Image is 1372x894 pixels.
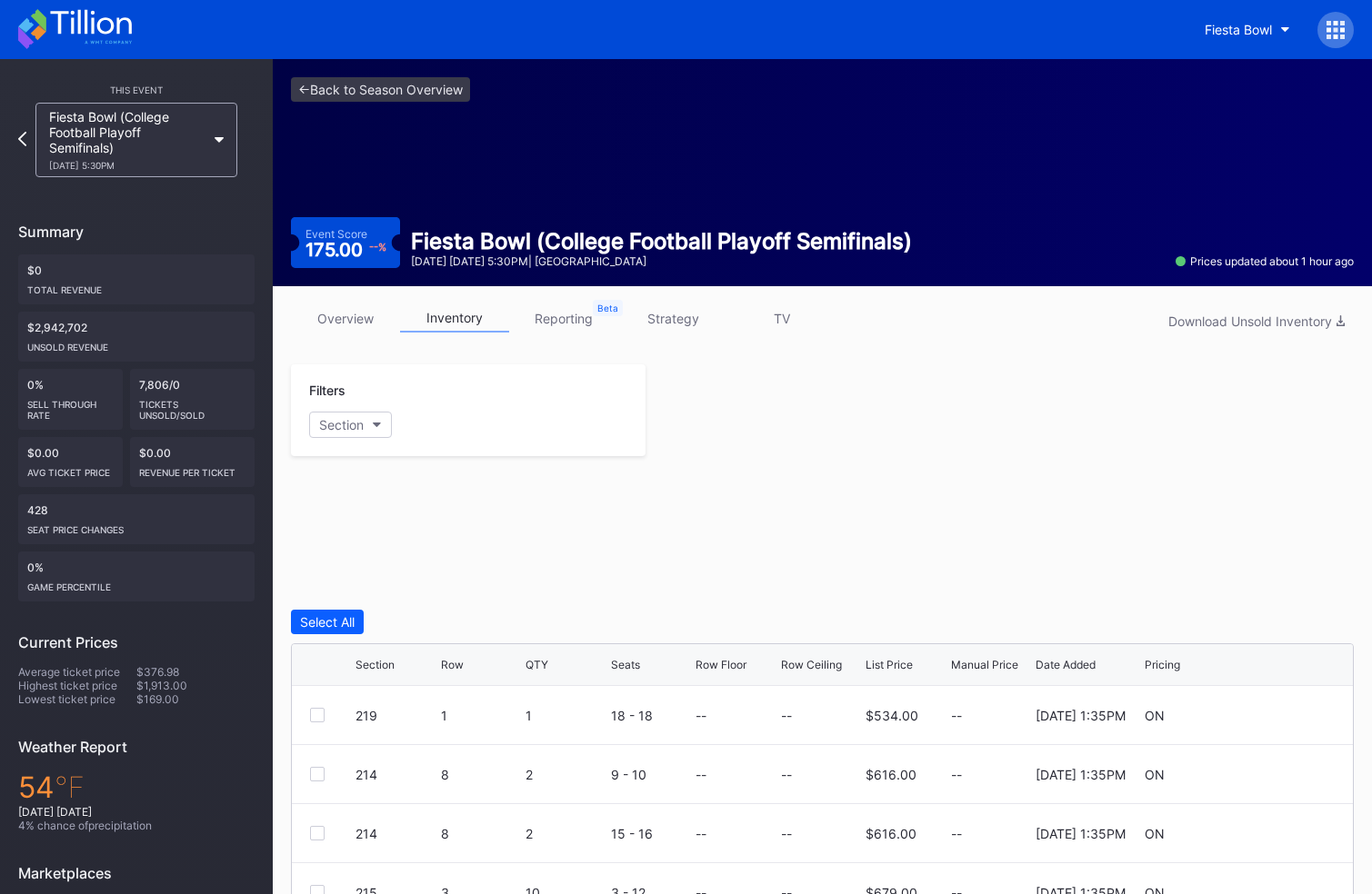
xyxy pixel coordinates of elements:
span: ℉ [55,770,85,805]
div: [DATE] 1:35PM [1036,708,1126,723]
div: Event Score [305,227,367,241]
div: [DATE] 1:35PM [1036,767,1126,782]
div: $376.98 [136,665,255,679]
div: Filters [309,382,627,398]
div: QTY [526,658,548,671]
div: Fiesta Bowl [1205,22,1272,37]
div: [DATE] [DATE] 5:30PM | [GEOGRAPHIC_DATA] [411,254,912,268]
div: [DATE] 1:35PM [1036,826,1126,841]
div: $169.00 [136,692,255,706]
div: Fiesta Bowl (College Football Playoff Semifinals) [49,109,205,171]
div: $616.00 [866,826,916,841]
div: ON [1145,708,1165,723]
div: 8 [441,767,522,782]
div: Manual Price [951,658,1018,671]
div: $0 [18,254,255,304]
div: 428 [18,494,255,544]
div: Fiesta Bowl (College Football Playoff Semifinals) [411,228,912,254]
button: Download Unsold Inventory [1159,309,1354,333]
div: Section [319,417,364,432]
div: Seats [611,658,640,671]
div: Summary [18,223,255,241]
div: $616.00 [866,767,916,782]
div: Date Added [1036,658,1096,671]
div: 15 - 16 [611,826,692,841]
div: List Price [866,658,913,671]
button: Fiesta Bowl [1191,13,1304,46]
a: strategy [618,304,727,333]
div: Row Floor [696,658,746,671]
a: overview [291,304,400,333]
div: Section [356,658,395,671]
div: $1,913.00 [136,679,255,692]
div: -- [951,708,1032,723]
div: 219 [356,708,436,723]
div: Sell Through Rate [27,392,114,421]
div: -- [781,767,792,782]
div: $0.00 [130,437,255,487]
button: Select All [291,610,364,634]
div: 1 [441,708,522,723]
div: 0% [18,369,123,430]
div: Total Revenue [27,277,245,295]
div: 175.00 [305,241,386,259]
a: <-Back to Season Overview [291,77,470,102]
div: Pricing [1145,658,1180,671]
div: Row Ceiling [781,658,842,671]
div: -- [951,767,1032,782]
div: -- [696,767,706,782]
div: -- [781,826,792,841]
div: Highest ticket price [18,679,136,692]
div: This Event [18,84,255,95]
div: $534.00 [866,708,918,723]
div: 214 [356,767,436,782]
button: Section [309,412,392,438]
div: -- [781,708,792,723]
div: 2 [526,767,606,782]
div: Marketplaces [18,864,255,882]
div: 8 [441,826,522,841]
div: Prices updated about 1 hour ago [1176,254,1354,268]
div: $0.00 [18,437,123,487]
a: inventory [400,304,509,333]
a: TV [727,304,836,333]
div: [DATE] 5:30PM [49,160,205,171]
div: 7,806/0 [130,369,255,430]
div: 4 % chance of precipitation [18,819,255,832]
div: 54 [18,770,255,805]
div: -- [696,708,706,723]
div: Revenue per ticket [139,460,246,478]
div: ON [1145,767,1165,782]
div: Current Prices [18,633,255,651]
div: ON [1145,826,1165,841]
div: [DATE] [DATE] [18,805,255,819]
div: 9 - 10 [611,767,692,782]
div: Unsold Revenue [27,334,245,353]
div: -- % [369,243,386,253]
div: Lowest ticket price [18,692,136,706]
div: Select All [300,614,355,630]
div: 18 - 18 [611,708,692,723]
div: -- [951,826,1032,841]
div: Download Unsold Inventory [1168,313,1345,329]
a: reporting [509,304,618,333]
div: seat price changes [27,517,245,535]
div: -- [696,826,706,841]
div: Weather Report [18,738,255,756]
div: 2 [526,826,606,841]
div: Avg ticket price [27,460,114,478]
div: Average ticket price [18,665,136,679]
div: Tickets Unsold/Sold [139,392,246,421]
div: Row [441,658,464,671]
div: 1 [526,708,606,723]
div: 0% [18,551,255,601]
div: 214 [356,826,436,841]
div: Game percentile [27,574,245,592]
div: $2,942,702 [18,312,255,362]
